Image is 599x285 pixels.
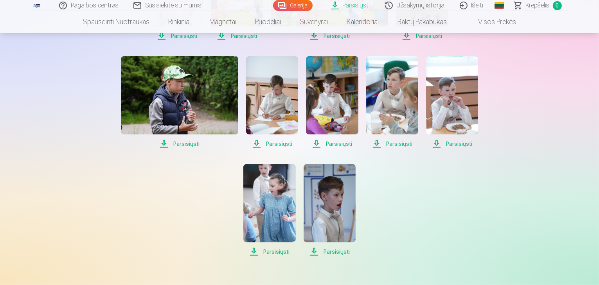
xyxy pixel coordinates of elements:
[396,31,448,41] span: Parsisiųsti
[337,11,388,33] a: Kalendoriai
[121,139,238,149] span: Parsisiųsti
[553,1,562,10] span: 0
[246,56,298,149] a: Parsisiųsti
[290,11,337,33] a: Suvenyrai
[304,164,356,256] a: Parsisiųsti
[271,31,388,41] span: Parsisiųsti
[426,56,478,149] a: Parsisiųsti
[74,11,159,33] a: Spausdinti nuotraukas
[151,31,203,41] span: Parsisiųsti
[159,11,200,33] a: Rinkiniai
[526,1,550,10] span: Krepšelis
[246,11,290,33] a: Puodeliai
[33,3,41,8] img: /fa5
[200,11,246,33] a: Magnetai
[121,56,238,149] a: Parsisiųsti
[426,139,478,149] span: Parsisiųsti
[366,139,418,149] span: Parsisiųsti
[243,164,295,256] a: Parsisiųsti
[456,11,525,33] a: Visos prekės
[306,56,358,149] a: Parsisiųsti
[388,11,456,33] a: Raktų pakabukas
[304,247,356,256] span: Parsisiųsti
[306,139,358,149] span: Parsisiųsti
[246,139,298,149] span: Parsisiųsti
[366,56,418,149] a: Parsisiųsti
[211,31,263,41] span: Parsisiųsti
[243,247,295,256] span: Parsisiųsti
